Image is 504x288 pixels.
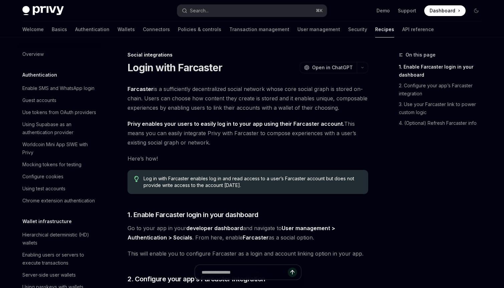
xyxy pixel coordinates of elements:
span: 1. Enable Farcaster login in your dashboard [128,210,258,219]
a: Connectors [143,21,170,37]
a: Enable SMS and WhatsApp login [17,82,102,94]
a: User management [297,21,340,37]
a: 3. Use your Farcaster link to power custom logic [399,99,487,118]
div: Using Supabase as an authentication provider [22,120,98,136]
span: Open in ChatGPT [312,64,353,71]
div: Using test accounts [22,185,65,193]
a: Chrome extension authentication [17,195,102,207]
div: Chrome extension authentication [22,197,95,205]
h1: Login with Farcaster [128,62,222,74]
a: Mocking tokens for testing [17,159,102,171]
a: Using test accounts [17,183,102,195]
span: ⌘ K [316,8,323,13]
div: Social integrations [128,52,368,58]
span: On this page [406,51,436,59]
img: dark logo [22,6,64,15]
div: Search... [190,7,209,15]
a: Enabling users or servers to execute transactions [17,249,102,269]
a: Authentication [75,21,109,37]
span: Log in with Farcaster enables log in and read access to a user’s Farcaster account but does not p... [144,175,361,189]
input: Ask a question... [202,265,288,280]
a: Worldcoin Mini App SIWE with Privy [17,138,102,159]
a: Transaction management [229,21,289,37]
div: Enabling users or servers to execute transactions [22,251,98,267]
span: This will enable you to configure Farcaster as a login and account linking option in your app. [128,249,368,258]
a: Support [398,7,416,14]
a: Server-side user wallets [17,269,102,281]
h5: Wallet infrastructure [22,217,72,225]
h5: Authentication [22,71,57,79]
a: Basics [52,21,67,37]
a: Use tokens from OAuth providers [17,106,102,118]
a: Recipes [375,21,394,37]
a: Demo [376,7,390,14]
a: developer dashboard [186,225,243,232]
svg: Tip [134,176,139,182]
div: Use tokens from OAuth providers [22,108,96,116]
div: Enable SMS and WhatsApp login [22,84,94,92]
strong: Privy enables your users to easily log in to your app using their Farcaster account. [128,120,344,127]
a: Dashboard [424,5,466,16]
a: Using Supabase as an authentication provider [17,118,102,138]
a: Security [348,21,367,37]
div: Mocking tokens for testing [22,161,81,169]
a: API reference [402,21,434,37]
button: Toggle dark mode [471,5,482,16]
div: Server-side user wallets [22,271,76,279]
div: Worldcoin Mini App SIWE with Privy [22,140,98,157]
span: Go to your app in your and navigate to . From here, enable as a social option. [128,223,368,242]
a: Policies & controls [178,21,221,37]
a: Configure cookies [17,171,102,183]
div: Configure cookies [22,173,63,181]
div: Guest accounts [22,96,56,104]
strong: Farcaster [128,86,154,92]
a: Welcome [22,21,44,37]
a: Guest accounts [17,94,102,106]
a: Farcaster [128,86,154,93]
div: Hierarchical deterministic (HD) wallets [22,231,98,247]
button: Open in ChatGPT [300,62,357,73]
a: Overview [17,48,102,60]
strong: Farcaster [243,234,269,241]
span: This means you can easily integrate Privy with Farcaster to compose experiences with a user’s exi... [128,119,368,147]
button: Send message [288,268,297,277]
span: is a sufficiently decentralized social network whose core social graph is stored on-chain. Users ... [128,84,368,112]
a: 1. Enable Farcaster login in your dashboard [399,62,487,80]
div: Overview [22,50,44,58]
span: Dashboard [430,7,455,14]
a: 2. Configure your app’s Farcaster integration [399,80,487,99]
a: Hierarchical deterministic (HD) wallets [17,229,102,249]
span: Here’s how! [128,154,368,163]
a: 4. (Optional) Refresh Farcaster info [399,118,487,128]
button: Open search [177,5,327,17]
a: Wallets [117,21,135,37]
